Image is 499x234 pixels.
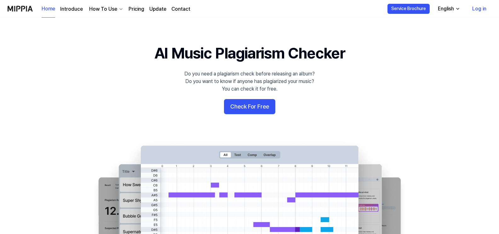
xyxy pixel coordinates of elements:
button: Service Brochure [387,4,430,14]
a: Introduce [60,5,83,13]
a: Home [42,0,55,18]
a: Update [149,5,166,13]
div: How To Use [88,5,118,13]
div: English [437,5,455,13]
a: Pricing [129,5,144,13]
button: How To Use [88,5,123,13]
h1: AI Music Plagiarism Checker [154,43,345,64]
button: English [433,3,464,15]
div: Do you need a plagiarism check before releasing an album? Do you want to know if anyone has plagi... [184,70,315,93]
button: Check For Free [224,99,275,114]
a: Contact [171,5,190,13]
